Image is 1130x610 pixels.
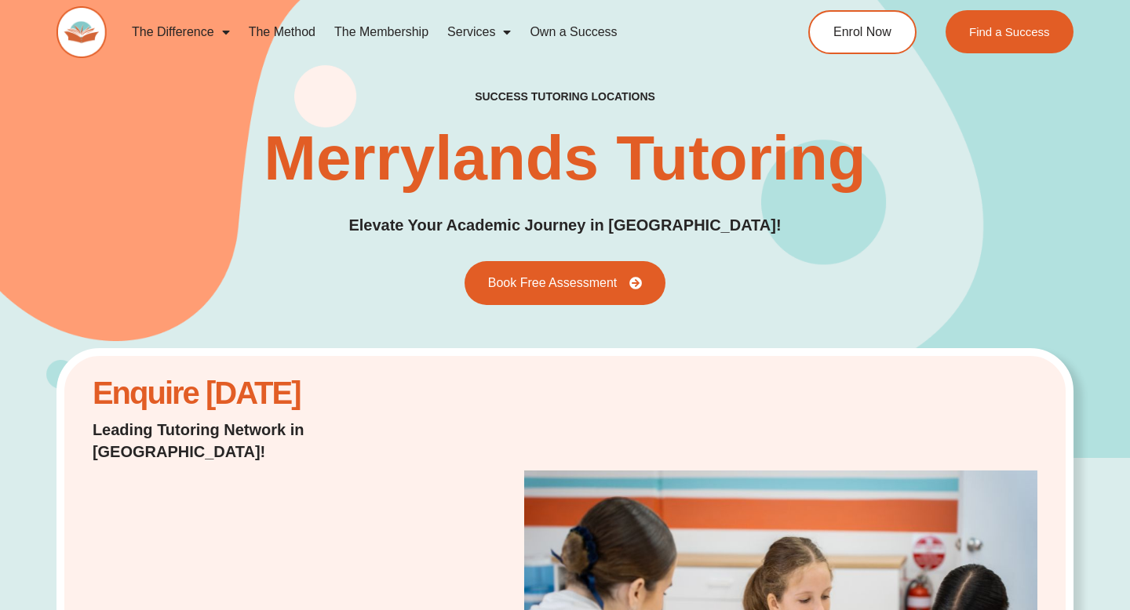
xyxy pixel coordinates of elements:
a: Find a Success [946,10,1073,53]
iframe: Chat Widget [861,433,1130,610]
span: Book Free Assessment [488,277,618,289]
a: Enrol Now [808,10,917,54]
a: The Difference [122,14,239,50]
h1: Merrylands Tutoring [264,127,866,190]
span: Enrol Now [833,26,891,38]
a: Services [438,14,520,50]
p: Leading Tutoring Network in [GEOGRAPHIC_DATA]! [93,419,430,463]
h2: success tutoring locations [475,89,655,103]
nav: Menu [122,14,750,50]
span: Find a Success [969,26,1050,38]
h2: Enquire [DATE] [93,383,430,403]
p: Elevate Your Academic Journey in [GEOGRAPHIC_DATA]! [348,213,781,238]
a: The Membership [325,14,438,50]
a: Own a Success [520,14,626,50]
a: Book Free Assessment [465,261,666,305]
a: The Method [239,14,325,50]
